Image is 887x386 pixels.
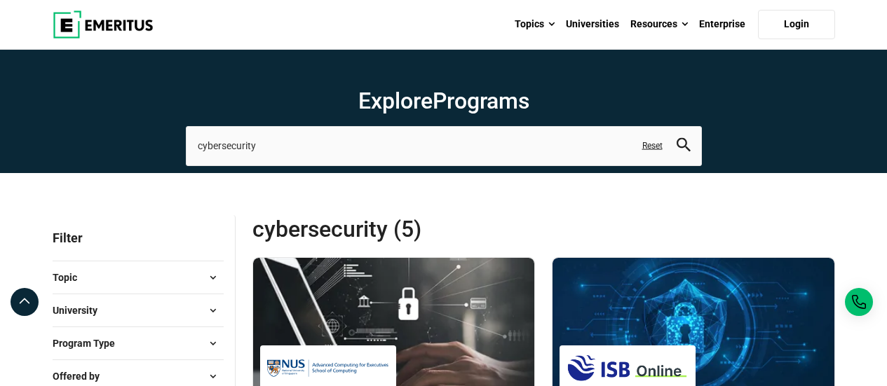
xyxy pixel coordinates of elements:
span: Programs [433,88,529,114]
span: University [53,303,109,318]
button: Topic [53,267,224,288]
p: Filter [53,215,224,261]
a: Login [758,10,835,39]
span: Offered by [53,368,111,384]
span: Topic [53,270,88,285]
img: ISB Online [567,352,689,384]
button: search [677,138,691,154]
h1: Explore [186,87,702,115]
a: Reset search [642,140,663,152]
input: search-page [186,126,702,165]
a: search [677,142,691,155]
span: Program Type [53,336,126,351]
button: University [53,300,224,321]
button: Program Type [53,333,224,354]
span: cybersecurity (5) [252,215,544,243]
img: NUS School of Computing [267,352,389,384]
